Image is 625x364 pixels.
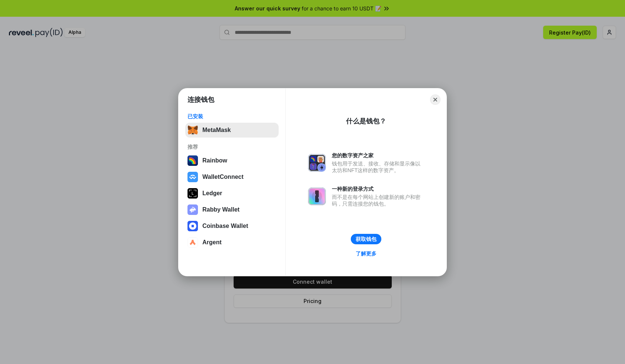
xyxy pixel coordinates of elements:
[356,236,376,242] div: 获取钱包
[187,172,198,182] img: svg+xml,%3Csvg%20width%3D%2228%22%20height%3D%2228%22%20viewBox%3D%220%200%2028%2028%22%20fill%3D...
[202,174,244,180] div: WalletConnect
[308,187,326,205] img: svg+xml,%3Csvg%20xmlns%3D%22http%3A%2F%2Fwww.w3.org%2F2000%2Fsvg%22%20fill%3D%22none%22%20viewBox...
[332,160,424,174] div: 钱包用于发送、接收、存储和显示像以太坊和NFT这样的数字资产。
[202,127,231,133] div: MetaMask
[430,94,440,105] button: Close
[187,125,198,135] img: svg+xml,%3Csvg%20fill%3D%22none%22%20height%3D%2233%22%20viewBox%3D%220%200%2035%2033%22%20width%...
[185,219,279,233] button: Coinbase Wallet
[187,221,198,231] img: svg+xml,%3Csvg%20width%3D%2228%22%20height%3D%2228%22%20viewBox%3D%220%200%2028%2028%22%20fill%3D...
[185,153,279,168] button: Rainbow
[202,190,222,197] div: Ledger
[346,117,386,126] div: 什么是钱包？
[187,95,214,104] h1: 连接钱包
[202,206,240,213] div: Rabby Wallet
[187,237,198,248] img: svg+xml,%3Csvg%20width%3D%2228%22%20height%3D%2228%22%20viewBox%3D%220%200%2028%2028%22%20fill%3D...
[202,239,222,246] div: Argent
[332,186,424,192] div: 一种新的登录方式
[351,249,381,258] a: 了解更多
[187,155,198,166] img: svg+xml,%3Csvg%20width%3D%22120%22%20height%3D%22120%22%20viewBox%3D%220%200%20120%20120%22%20fil...
[187,204,198,215] img: svg+xml,%3Csvg%20xmlns%3D%22http%3A%2F%2Fwww.w3.org%2F2000%2Fsvg%22%20fill%3D%22none%22%20viewBox...
[332,194,424,207] div: 而不是在每个网站上创建新的账户和密码，只需连接您的钱包。
[185,170,279,184] button: WalletConnect
[185,186,279,201] button: Ledger
[356,250,376,257] div: 了解更多
[187,144,276,150] div: 推荐
[202,157,227,164] div: Rainbow
[187,113,276,120] div: 已安装
[332,152,424,159] div: 您的数字资产之家
[185,202,279,217] button: Rabby Wallet
[351,234,381,244] button: 获取钱包
[187,188,198,199] img: svg+xml,%3Csvg%20xmlns%3D%22http%3A%2F%2Fwww.w3.org%2F2000%2Fsvg%22%20width%3D%2228%22%20height%3...
[308,154,326,172] img: svg+xml,%3Csvg%20xmlns%3D%22http%3A%2F%2Fwww.w3.org%2F2000%2Fsvg%22%20fill%3D%22none%22%20viewBox...
[185,123,279,138] button: MetaMask
[185,235,279,250] button: Argent
[202,223,248,229] div: Coinbase Wallet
